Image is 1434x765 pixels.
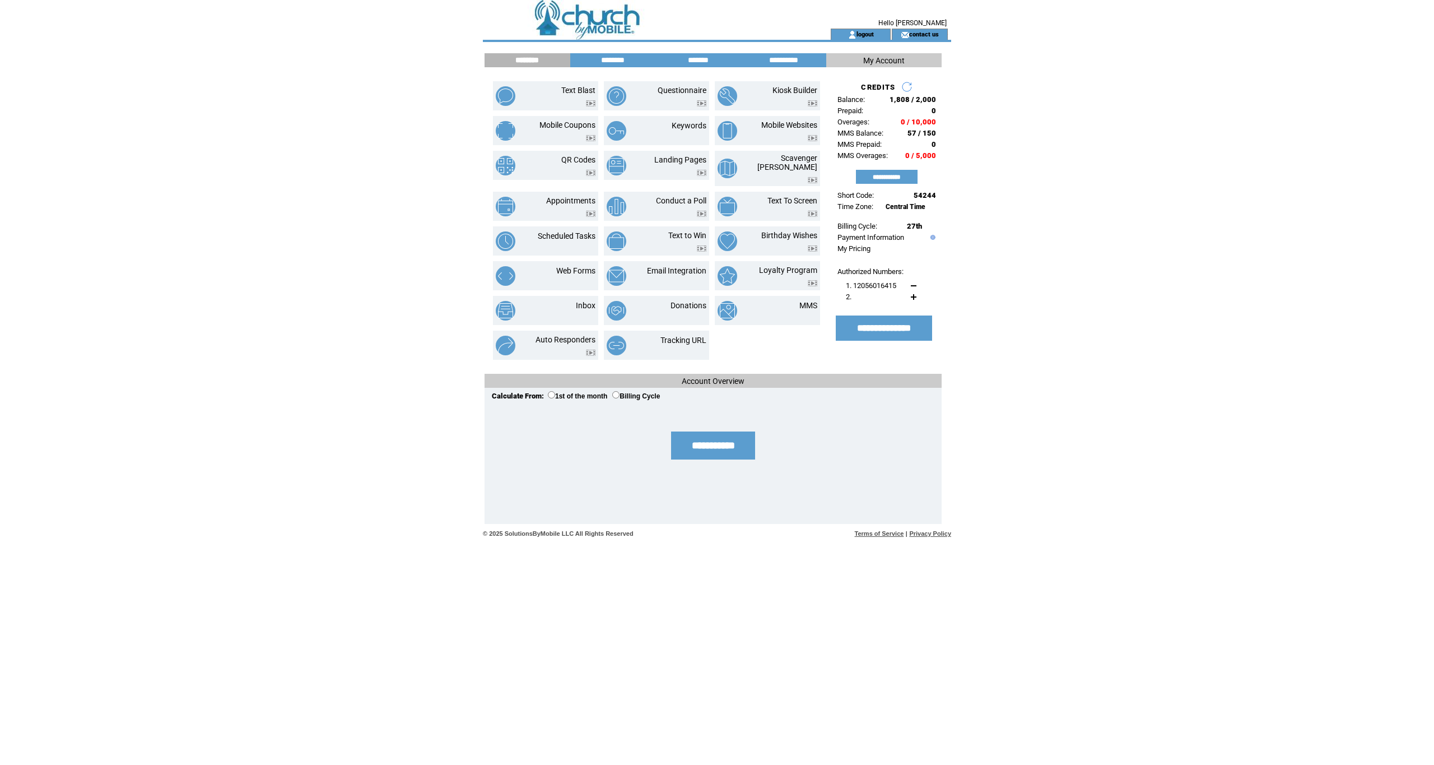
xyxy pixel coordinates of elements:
[808,211,817,217] img: video.png
[548,391,555,398] input: 1st of the month
[932,106,936,115] span: 0
[718,86,737,106] img: kiosk-builder.png
[586,350,595,356] img: video.png
[697,211,706,217] img: video.png
[837,106,863,115] span: Prepaid:
[586,211,595,217] img: video.png
[546,196,595,205] a: Appointments
[878,19,947,27] span: Hello [PERSON_NAME]
[496,266,515,286] img: web-forms.png
[932,140,936,149] span: 0
[654,155,706,164] a: Landing Pages
[576,301,595,310] a: Inbox
[855,530,904,537] a: Terms of Service
[909,530,951,537] a: Privacy Policy
[837,118,869,126] span: Overages:
[906,530,907,537] span: |
[647,266,706,275] a: Email Integration
[561,86,595,95] a: Text Blast
[837,140,882,149] span: MMS Prepaid:
[718,197,737,216] img: text-to-screen.png
[718,301,737,321] img: mms.png
[799,301,817,310] a: MMS
[697,170,706,176] img: video.png
[808,280,817,286] img: video.png
[607,231,626,251] img: text-to-win.png
[607,86,626,106] img: questionnaire.png
[536,335,595,344] a: Auto Responders
[759,266,817,275] a: Loyalty Program
[697,100,706,106] img: video.png
[837,151,888,160] span: MMS Overages:
[718,159,737,178] img: scavenger-hunt.png
[612,392,660,400] label: Billing Cycle
[496,231,515,251] img: scheduled-tasks.png
[905,151,936,160] span: 0 / 5,000
[612,391,620,398] input: Billing Cycle
[907,129,936,137] span: 57 / 150
[901,30,909,39] img: contact_us_icon.gif
[496,336,515,355] img: auto-responders.png
[496,301,515,321] img: inbox.png
[837,233,904,242] a: Payment Information
[483,530,634,537] span: © 2025 SolutionsByMobile LLC All Rights Reserved
[607,301,626,321] img: donations.png
[861,83,895,91] span: CREDITS
[672,121,706,130] a: Keywords
[656,196,706,205] a: Conduct a Poll
[561,155,595,164] a: QR Codes
[718,121,737,141] img: mobile-websites.png
[837,202,873,211] span: Time Zone:
[492,392,544,400] span: Calculate From:
[808,100,817,106] img: video.png
[586,170,595,176] img: video.png
[846,293,851,301] span: 2.
[907,222,922,230] span: 27th
[846,281,896,290] span: 1. 12056016415
[496,86,515,106] img: text-blast.png
[607,197,626,216] img: conduct-a-poll.png
[837,191,874,200] span: Short Code:
[658,86,706,95] a: Questionnaire
[718,266,737,286] img: loyalty-program.png
[837,222,877,230] span: Billing Cycle:
[928,235,935,240] img: help.gif
[837,95,865,104] span: Balance:
[772,86,817,95] a: Kiosk Builder
[886,203,925,211] span: Central Time
[863,56,905,65] span: My Account
[660,336,706,345] a: Tracking URL
[556,266,595,275] a: Web Forms
[607,266,626,286] img: email-integration.png
[914,191,936,200] span: 54244
[586,100,595,106] img: video.png
[856,30,874,38] a: logout
[848,30,856,39] img: account_icon.gif
[837,129,883,137] span: MMS Balance:
[761,231,817,240] a: Birthday Wishes
[607,121,626,141] img: keywords.png
[539,120,595,129] a: Mobile Coupons
[808,177,817,183] img: video.png
[607,336,626,355] img: tracking-url.png
[697,245,706,252] img: video.png
[890,95,936,104] span: 1,808 / 2,000
[767,196,817,205] a: Text To Screen
[586,135,595,141] img: video.png
[607,156,626,175] img: landing-pages.png
[668,231,706,240] a: Text to Win
[682,377,744,386] span: Account Overview
[496,156,515,175] img: qr-codes.png
[718,231,737,251] img: birthday-wishes.png
[808,245,817,252] img: video.png
[761,120,817,129] a: Mobile Websites
[757,154,817,171] a: Scavenger [PERSON_NAME]
[837,267,904,276] span: Authorized Numbers:
[548,392,607,400] label: 1st of the month
[671,301,706,310] a: Donations
[538,231,595,240] a: Scheduled Tasks
[909,30,939,38] a: contact us
[496,121,515,141] img: mobile-coupons.png
[496,197,515,216] img: appointments.png
[901,118,936,126] span: 0 / 10,000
